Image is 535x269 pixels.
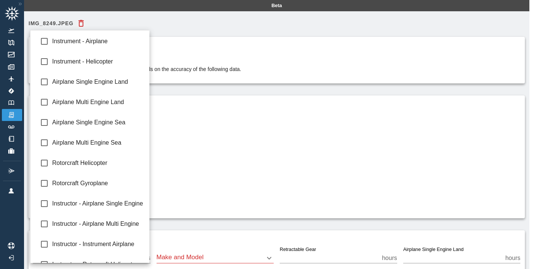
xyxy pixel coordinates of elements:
[52,77,144,86] span: Airplane Single Engine Land
[52,179,144,188] span: Rotorcraft Gyroplane
[52,138,144,147] span: Airplane Multi Engine Sea
[52,219,144,228] span: Instructor - Airplane Multi Engine
[52,57,144,66] span: Instrument - Helicopter
[52,98,144,107] span: Airplane Multi Engine Land
[52,260,144,269] span: Instructor - Rotorcraft Helicopter
[52,118,144,127] span: Airplane Single Engine Sea
[52,159,144,168] span: Rotorcraft Helicopter
[52,199,144,208] span: Instructor - Airplane Single Engine
[52,37,144,46] span: Instrument - Airplane
[52,240,144,249] span: Instructor - Instrument Airplane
